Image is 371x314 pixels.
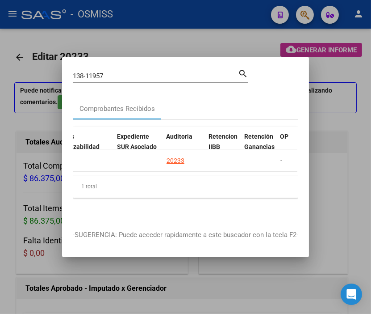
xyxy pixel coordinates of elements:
[60,127,113,166] datatable-header-cell: Doc Trazabilidad
[208,133,238,150] span: Retencion IIBB
[117,133,157,150] span: Expediente SUR Asociado
[79,104,155,114] div: Comprobantes Recibidos
[73,230,298,240] p: -SUGERENCIA: Puede acceder rapidamente a este buscador con la tecla F2-
[113,127,163,166] datatable-header-cell: Expediente SUR Asociado
[244,133,275,150] span: Retención Ganancias
[205,127,241,166] datatable-header-cell: Retencion IIBB
[280,157,282,164] span: -
[241,127,276,166] datatable-header-cell: Retención Ganancias
[167,156,184,166] div: 20233
[163,127,205,166] datatable-header-cell: Auditoria
[276,127,312,166] datatable-header-cell: OP
[73,175,298,198] div: 1 total
[166,133,192,140] span: Auditoria
[238,68,248,78] mat-icon: search
[280,133,288,140] span: OP
[341,284,362,305] div: Open Intercom Messenger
